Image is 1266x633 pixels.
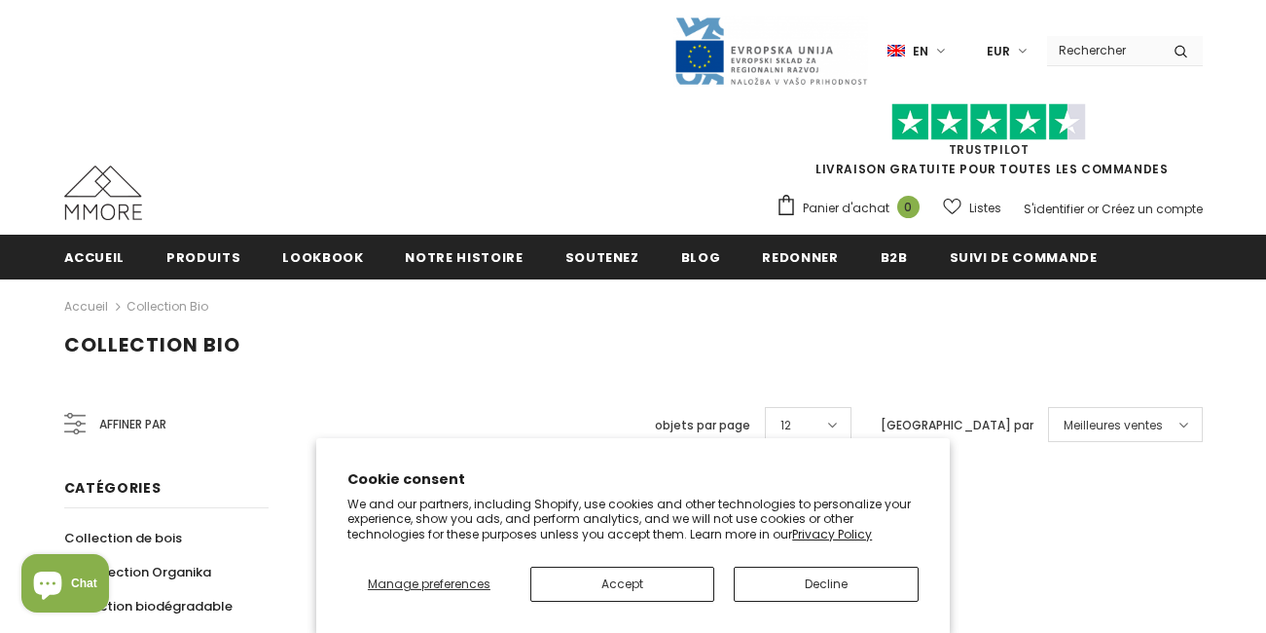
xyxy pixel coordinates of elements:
[64,478,162,498] span: Catégories
[16,554,115,617] inbox-online-store-chat: Shopify online store chat
[282,248,363,267] span: Lookbook
[64,555,211,589] a: Collection Organika
[64,589,233,623] a: Collection biodégradable
[969,199,1001,218] span: Listes
[673,16,868,87] img: Javni Razpis
[347,469,919,490] h2: Cookie consent
[64,166,142,220] img: Cas MMORE
[64,597,233,615] span: Collection biodégradable
[681,248,721,267] span: Blog
[530,567,715,602] button: Accept
[347,497,919,542] p: We and our partners, including Shopify, use cookies and other technologies to personalize your ex...
[127,298,208,315] a: Collection Bio
[64,331,240,358] span: Collection Bio
[405,235,523,279] a: Notre histoire
[803,199,889,218] span: Panier d'achat
[1024,201,1084,217] a: S'identifier
[565,235,639,279] a: soutenez
[987,42,1010,61] span: EUR
[166,248,240,267] span: Produits
[1087,201,1099,217] span: or
[913,42,928,61] span: en
[881,235,908,279] a: B2B
[887,43,905,59] img: i-lang-1.png
[792,526,872,542] a: Privacy Policy
[64,529,182,547] span: Collection de bois
[405,248,523,267] span: Notre histoire
[776,194,929,223] a: Panier d'achat 0
[734,567,919,602] button: Decline
[282,235,363,279] a: Lookbook
[64,521,182,555] a: Collection de bois
[1064,416,1163,435] span: Meilleures ventes
[99,414,166,435] span: Affiner par
[897,196,920,218] span: 0
[881,248,908,267] span: B2B
[949,141,1030,158] a: TrustPilot
[368,576,490,592] span: Manage preferences
[762,248,838,267] span: Redonner
[347,567,510,602] button: Manage preferences
[166,235,240,279] a: Produits
[64,295,108,318] a: Accueil
[681,235,721,279] a: Blog
[780,416,791,435] span: 12
[1047,36,1159,64] input: Search Site
[943,191,1001,225] a: Listes
[950,248,1098,267] span: Suivi de commande
[762,235,838,279] a: Redonner
[81,563,211,581] span: Collection Organika
[881,416,1033,435] label: [GEOGRAPHIC_DATA] par
[950,235,1098,279] a: Suivi de commande
[565,248,639,267] span: soutenez
[64,235,126,279] a: Accueil
[1102,201,1203,217] a: Créez un compte
[776,112,1203,177] span: LIVRAISON GRATUITE POUR TOUTES LES COMMANDES
[655,416,750,435] label: objets par page
[891,103,1086,141] img: Faites confiance aux étoiles pilotes
[64,248,126,267] span: Accueil
[673,42,868,58] a: Javni Razpis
